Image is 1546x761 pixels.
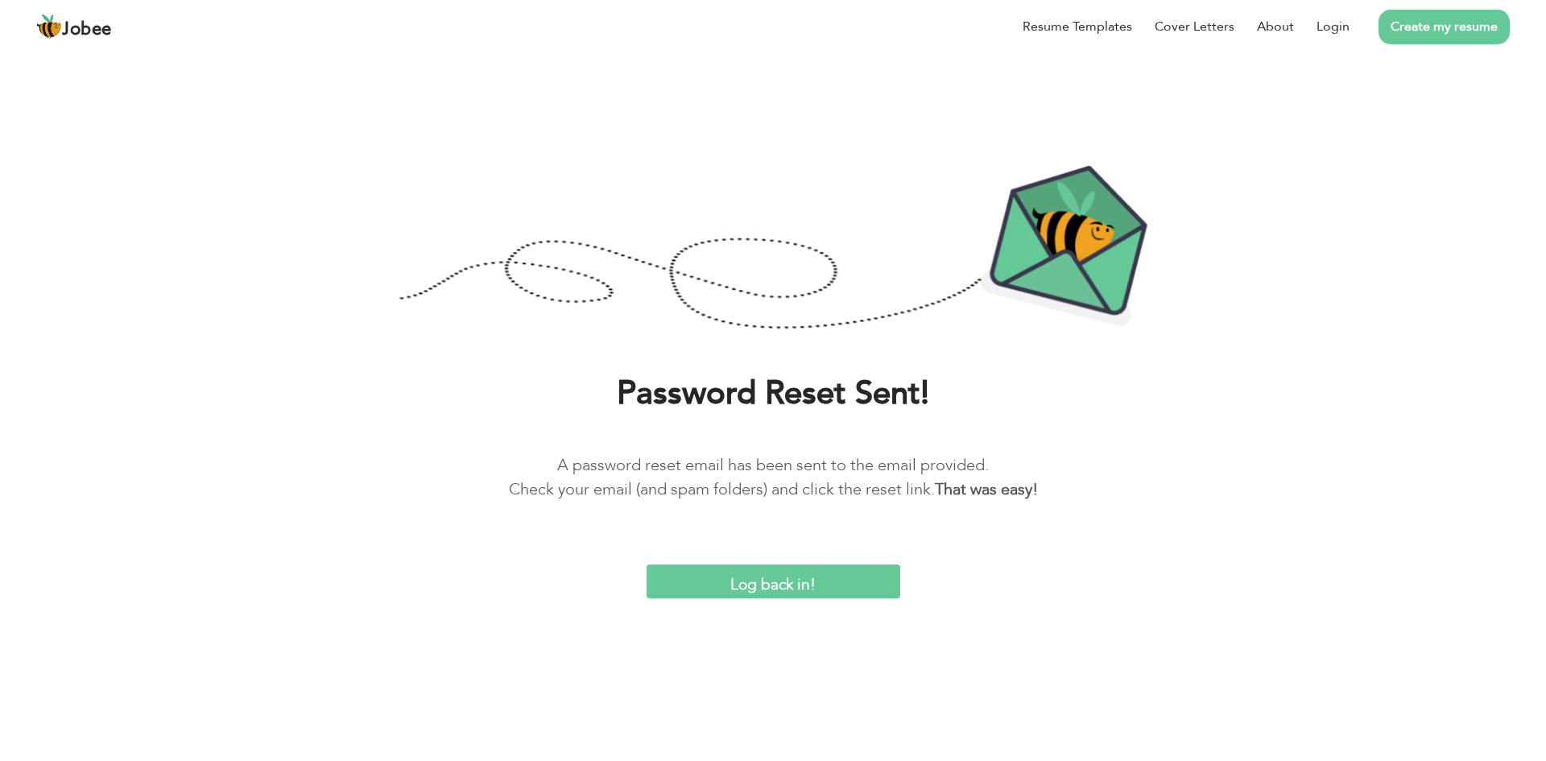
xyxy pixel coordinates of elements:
a: About [1257,17,1294,36]
input: Log back in! [647,565,900,599]
img: Password-Reset-Confirmation.png [399,164,1147,334]
h1: Password Reset Sent! [24,373,1522,415]
a: Jobee [36,14,112,39]
a: Create my resume [1379,10,1510,44]
a: Login [1317,17,1350,36]
a: Cover Letters [1155,17,1234,36]
b: That was easy! [935,478,1038,500]
p: A password reset email has been sent to the email provided. Check your email (and spam folders) a... [24,453,1522,502]
img: jobee.io [36,14,62,39]
a: Resume Templates [1023,17,1132,36]
span: Jobee [62,21,112,39]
